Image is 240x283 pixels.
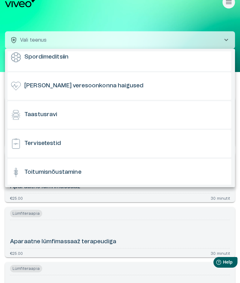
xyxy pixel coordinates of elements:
h6: Toitumisnõustamine [24,168,82,176]
h6: Taastusravi [24,111,57,119]
h6: Tervisetestid [24,140,61,147]
iframe: Help widget launcher [191,255,240,272]
h6: [PERSON_NAME] veresoonkonna haigused [24,82,143,90]
h6: Spordimeditsiin [24,53,68,61]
